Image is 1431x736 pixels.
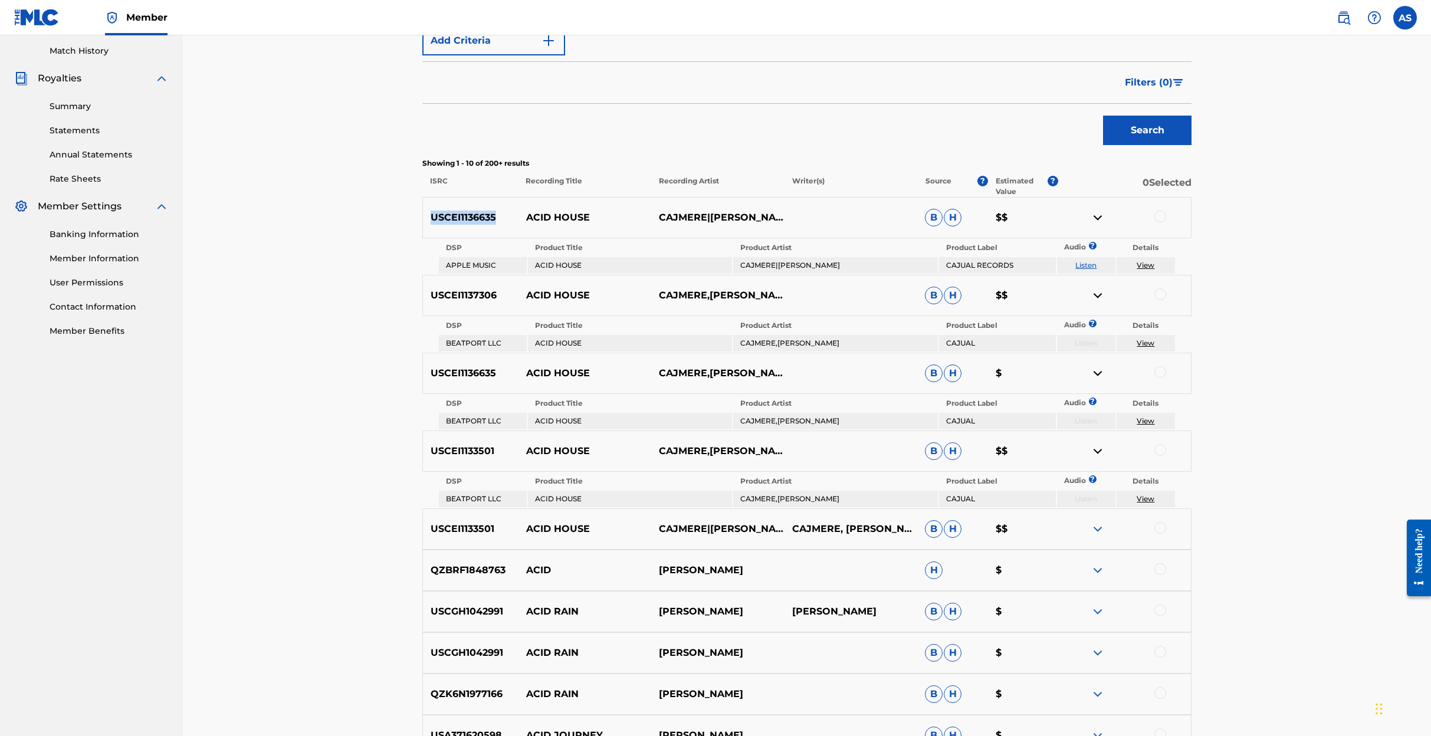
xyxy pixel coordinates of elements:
[423,522,518,536] p: USCEI1133501
[528,473,733,489] th: Product Title
[925,176,951,197] p: Source
[422,176,518,197] p: ISRC
[1091,646,1105,660] img: expand
[1376,691,1383,727] div: Drag
[1048,176,1058,186] span: ?
[518,563,651,577] p: ACID
[423,366,518,380] p: USCEI1136635
[439,239,527,256] th: DSP
[925,644,943,662] span: B
[50,228,169,241] a: Banking Information
[518,176,651,197] p: Recording Title
[939,335,1056,351] td: CAJUAL
[733,413,938,429] td: CAJMERE,[PERSON_NAME]
[1058,176,1192,197] p: 0 Selected
[733,395,938,412] th: Product Artist
[1057,416,1115,426] p: Listen
[439,335,527,351] td: BEATPORT LLC
[518,366,651,380] p: ACID HOUSE
[126,11,168,24] span: Member
[733,257,938,274] td: CAJMERE|[PERSON_NAME]
[651,687,784,701] p: [PERSON_NAME]
[1091,211,1105,225] img: contract
[1137,339,1154,347] a: View
[439,317,527,334] th: DSP
[651,604,784,619] p: [PERSON_NAME]
[944,209,961,226] span: H
[38,71,81,86] span: Royalties
[423,211,518,225] p: USCEI1136635
[439,491,527,507] td: BEATPORT LLC
[1117,473,1175,489] th: Details
[987,288,1058,303] p: $$
[651,176,785,197] p: Recording Artist
[1091,366,1105,380] img: contract
[944,685,961,703] span: H
[977,176,988,186] span: ?
[1075,261,1097,270] a: Listen
[939,239,1056,256] th: Product Label
[422,26,565,55] button: Add Criteria
[423,288,518,303] p: USCEI1137306
[38,199,122,213] span: Member Settings
[518,211,651,225] p: ACID HOUSE
[1117,239,1175,256] th: Details
[733,335,938,351] td: CAJMERE,[PERSON_NAME]
[944,287,961,304] span: H
[939,473,1056,489] th: Product Label
[50,149,169,161] a: Annual Statements
[925,561,943,579] span: H
[925,287,943,304] span: B
[423,646,518,660] p: USCGH1042991
[925,442,943,460] span: B
[925,364,943,382] span: B
[1117,317,1175,334] th: Details
[14,199,28,213] img: Member Settings
[987,211,1058,225] p: $$
[1057,338,1115,349] p: Listen
[439,473,527,489] th: DSP
[1103,116,1192,145] button: Search
[50,252,169,265] a: Member Information
[651,563,784,577] p: [PERSON_NAME]
[733,491,938,507] td: CAJMERE,[PERSON_NAME]
[518,646,651,660] p: ACID RAIN
[528,257,733,274] td: ACID HOUSE
[105,11,119,25] img: Top Rightsholder
[987,646,1058,660] p: $
[1057,494,1115,504] p: Listen
[925,603,943,620] span: B
[987,366,1058,380] p: $
[1091,604,1105,619] img: expand
[987,563,1058,577] p: $
[1057,475,1071,486] p: Audio
[1393,6,1417,29] div: User Menu
[1363,6,1386,29] div: Help
[423,604,518,619] p: USCGH1042991
[528,239,733,256] th: Product Title
[541,34,556,48] img: 9d2ae6d4665cec9f34b9.svg
[1091,444,1105,458] img: contract
[925,209,943,226] span: B
[925,520,943,538] span: B
[651,366,784,380] p: CAJMERE,[PERSON_NAME]
[50,301,169,313] a: Contact Information
[939,317,1056,334] th: Product Label
[50,325,169,337] a: Member Benefits
[1332,6,1355,29] a: Public Search
[996,176,1048,197] p: Estimated Value
[1118,68,1192,97] button: Filters (0)
[1398,508,1431,609] iframe: Resource Center
[987,687,1058,701] p: $
[651,444,784,458] p: CAJMERE,[PERSON_NAME]
[1091,687,1105,701] img: expand
[939,413,1056,429] td: CAJUAL
[518,687,651,701] p: ACID RAIN
[733,317,938,334] th: Product Artist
